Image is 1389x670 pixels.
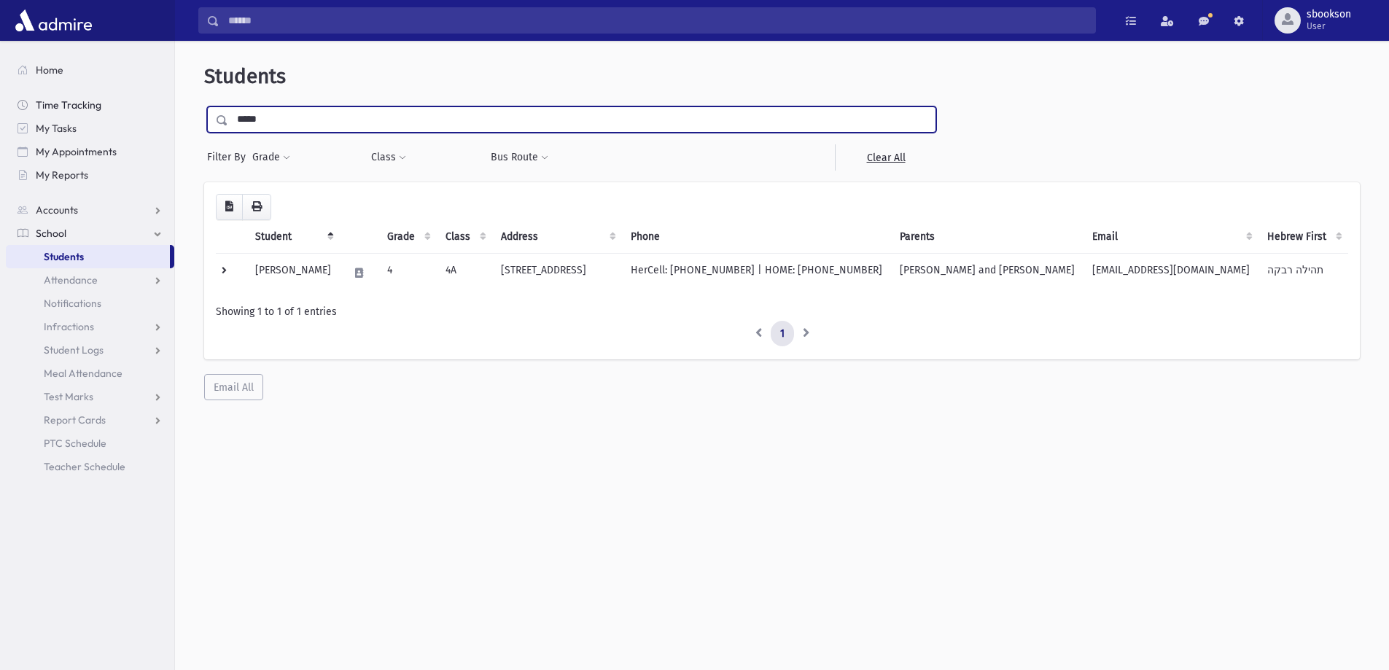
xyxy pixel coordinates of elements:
a: Report Cards [6,408,174,432]
button: Email All [204,374,263,400]
a: PTC Schedule [6,432,174,455]
span: Report Cards [44,413,106,426]
a: Infractions [6,315,174,338]
a: Home [6,58,174,82]
button: Grade [252,144,291,171]
a: 1 [771,321,794,347]
span: School [36,227,66,240]
a: Meal Attendance [6,362,174,385]
a: Accounts [6,198,174,222]
span: Infractions [44,320,94,333]
td: [PERSON_NAME] and [PERSON_NAME] [891,253,1083,292]
button: CSV [216,194,243,220]
td: 4A [437,253,492,292]
span: Notifications [44,297,101,310]
span: Students [204,64,286,88]
td: [PERSON_NAME] [246,253,340,292]
span: Students [44,250,84,263]
th: Class: activate to sort column ascending [437,220,492,254]
span: Attendance [44,273,98,287]
a: My Tasks [6,117,174,140]
a: Clear All [835,144,936,171]
div: Showing 1 to 1 of 1 entries [216,304,1348,319]
span: Test Marks [44,390,93,403]
span: sbookson [1307,9,1351,20]
a: Student Logs [6,338,174,362]
a: My Reports [6,163,174,187]
a: Students [6,245,170,268]
td: [EMAIL_ADDRESS][DOMAIN_NAME] [1083,253,1258,292]
span: User [1307,20,1351,32]
span: Time Tracking [36,98,101,112]
td: [STREET_ADDRESS] [492,253,622,292]
span: My Tasks [36,122,77,135]
span: Meal Attendance [44,367,122,380]
span: Home [36,63,63,77]
th: Student: activate to sort column descending [246,220,340,254]
th: Phone [622,220,891,254]
img: AdmirePro [12,6,96,35]
a: Notifications [6,292,174,315]
span: My Appointments [36,145,117,158]
td: HerCell: [PHONE_NUMBER] | HOME: [PHONE_NUMBER] [622,253,891,292]
th: Grade: activate to sort column ascending [378,220,437,254]
span: My Reports [36,168,88,182]
a: Time Tracking [6,93,174,117]
a: My Appointments [6,140,174,163]
a: School [6,222,174,245]
button: Bus Route [490,144,549,171]
span: Filter By [207,149,252,165]
a: Attendance [6,268,174,292]
button: Class [370,144,407,171]
span: Accounts [36,203,78,217]
span: Student Logs [44,343,104,357]
th: Address: activate to sort column ascending [492,220,622,254]
span: Teacher Schedule [44,460,125,473]
input: Search [219,7,1095,34]
a: Teacher Schedule [6,455,174,478]
a: Test Marks [6,385,174,408]
span: PTC Schedule [44,437,106,450]
th: Email: activate to sort column ascending [1083,220,1258,254]
th: Hebrew First: activate to sort column ascending [1258,220,1348,254]
button: Print [242,194,271,220]
td: 4 [378,253,437,292]
td: תהילה רבקה [1258,253,1348,292]
th: Parents [891,220,1083,254]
